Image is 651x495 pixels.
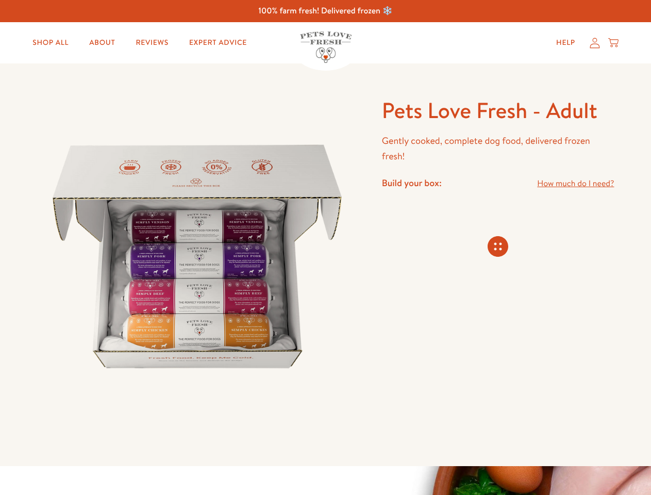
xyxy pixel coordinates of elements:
[127,32,176,53] a: Reviews
[37,96,357,417] img: Pets Love Fresh - Adult
[300,31,352,63] img: Pets Love Fresh
[537,177,614,191] a: How much do I need?
[488,236,508,257] svg: Connecting store
[382,133,614,164] p: Gently cooked, complete dog food, delivered frozen fresh!
[548,32,583,53] a: Help
[382,96,614,125] h1: Pets Love Fresh - Adult
[81,32,123,53] a: About
[382,177,442,189] h4: Build your box:
[24,32,77,53] a: Shop All
[181,32,255,53] a: Expert Advice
